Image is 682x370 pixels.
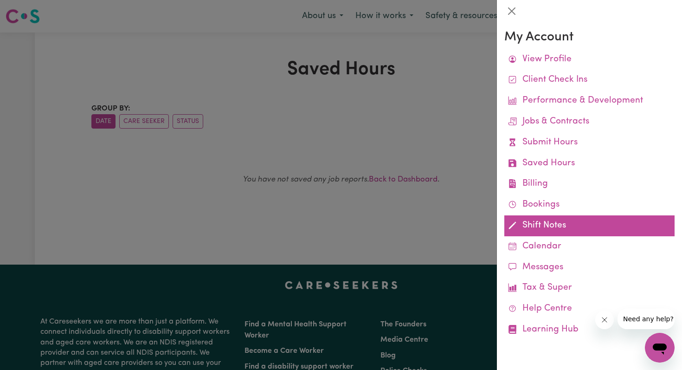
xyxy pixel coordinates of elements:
iframe: Close message [595,311,614,329]
h3: My Account [504,30,675,45]
iframe: Button to launch messaging window [645,333,675,363]
a: Bookings [504,195,675,215]
a: Performance & Development [504,91,675,111]
a: Shift Notes [504,215,675,236]
a: Jobs & Contracts [504,111,675,132]
a: Tax & Super [504,278,675,299]
a: Help Centre [504,299,675,319]
a: Calendar [504,236,675,257]
a: Submit Hours [504,132,675,153]
a: View Profile [504,49,675,70]
button: Close [504,4,519,19]
a: Billing [504,174,675,195]
a: Client Check Ins [504,70,675,91]
iframe: Message from company [618,309,675,329]
a: Learning Hub [504,319,675,340]
a: Messages [504,257,675,278]
a: Saved Hours [504,153,675,174]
